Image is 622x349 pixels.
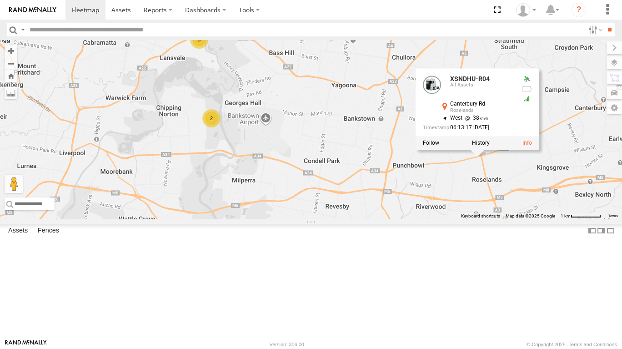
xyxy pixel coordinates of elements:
[5,57,17,70] button: Zoom out
[607,101,622,114] label: Map Settings
[572,3,586,17] i: ?
[423,125,514,131] div: Date/time of location update
[19,23,26,36] label: Search Query
[450,115,462,121] span: West
[190,30,208,49] div: 5
[513,3,539,17] div: Quang MAC
[462,115,488,121] span: 38
[33,224,64,237] label: Fences
[423,140,439,147] label: Realtime tracking of Asset
[5,86,17,99] label: Measure
[423,76,441,94] a: View Asset Details
[506,213,555,218] span: Map data ©2025 Google
[5,175,23,193] button: Drag Pegman onto the map to open Street View
[597,224,606,237] label: Dock Summary Table to the Right
[4,224,32,237] label: Assets
[472,140,490,147] label: View Asset History
[521,86,532,93] div: No battery health information received from this device.
[608,214,618,218] a: Terms (opens in new tab)
[561,213,571,218] span: 1 km
[461,213,500,219] button: Keyboard shortcuts
[450,75,490,82] a: XSNDHU-R04
[569,342,617,347] a: Terms and Conditions
[270,342,304,347] div: Version: 306.00
[558,213,604,219] button: Map scale: 1 km per 63 pixels
[9,7,56,13] img: rand-logo.svg
[5,70,17,82] button: Zoom Home
[450,83,514,88] div: All Assets
[450,108,514,113] div: Roselands
[5,45,17,57] button: Zoom in
[5,340,47,349] a: Visit our Website
[522,140,532,147] a: View Asset Details
[585,23,604,36] label: Search Filter Options
[587,224,597,237] label: Dock Summary Table to the Left
[606,224,615,237] label: Hide Summary Table
[521,76,532,83] div: Valid GPS Fix
[202,109,221,127] div: 2
[450,101,514,107] div: Canterbury Rd
[527,342,617,347] div: © Copyright 2025 -
[521,95,532,102] div: GSM Signal = 5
